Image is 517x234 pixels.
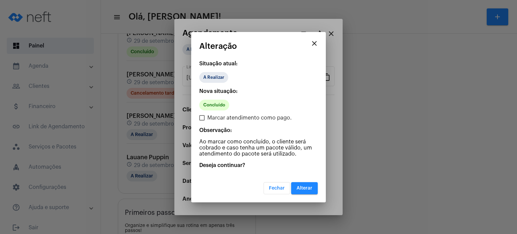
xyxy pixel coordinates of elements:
[310,39,318,47] mat-icon: close
[269,186,285,191] span: Fechar
[291,182,318,194] button: Alterar
[199,100,229,110] mat-chip: Concluído
[199,127,318,133] p: Observação:
[199,162,318,168] p: Deseja continuar?
[199,61,318,67] p: Situação atual:
[199,88,318,94] p: Nova situação:
[199,72,228,83] mat-chip: A Realizar
[297,186,312,191] span: Alterar
[199,139,318,157] p: Ao marcar como concluído, o cliente será cobrado e caso tenha um pacote válido, um atendimento do...
[207,114,292,122] span: Marcar atendimento como pago.
[199,42,237,51] span: Alteração
[264,182,290,194] button: Fechar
